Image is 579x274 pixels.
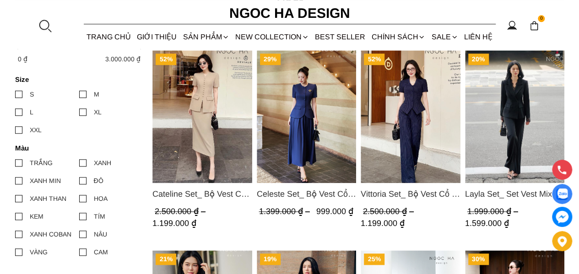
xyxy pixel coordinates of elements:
[363,207,416,216] span: 2.500.000 ₫
[259,207,312,216] span: 1.399.000 ₫
[30,89,34,99] div: S
[30,193,66,204] div: XANH THAN
[361,188,460,200] span: Vittoria Set_ Bộ Vest Cổ V Quần Suông Kẻ Sọc BQ013
[30,211,43,221] div: KEM
[94,107,102,117] div: XL
[134,25,180,49] a: GIỚI THIỆU
[361,50,460,183] img: Vittoria Set_ Bộ Vest Cổ V Quần Suông Kẻ Sọc BQ013
[256,50,356,183] img: Celeste Set_ Bộ Vest Cổ Tròn Chân Váy Nhún Xòe Màu Xanh Bò BJ142
[461,25,495,49] a: LIÊN HỆ
[428,25,461,49] a: SALE
[316,207,353,216] span: 999.000 ₫
[256,188,356,200] span: Celeste Set_ Bộ Vest Cổ Tròn Chân Váy Nhún Xòe Màu Xanh Bò BJ142
[361,188,460,200] a: Link to Vittoria Set_ Bộ Vest Cổ V Quần Suông Kẻ Sọc BQ013
[232,25,312,49] a: NEW COLLECTION
[94,247,108,257] div: CAM
[368,25,428,49] div: Chính sách
[361,50,460,183] a: Product image - Vittoria Set_ Bộ Vest Cổ V Quần Suông Kẻ Sọc BQ013
[94,229,107,239] div: NÂU
[465,188,564,200] a: Link to Layla Set_ Set Vest Mix Ren Đen Quần Suông BQ-06
[465,50,564,183] img: Layla Set_ Set Vest Mix Ren Đen Quần Suông BQ-06
[538,15,545,22] span: 0
[221,2,358,24] a: Ngoc Ha Design
[465,188,564,200] span: Layla Set_ Set Vest Mix Ren Đen Quần Suông BQ-06
[94,193,108,204] div: HOA
[15,144,137,152] h4: Màu
[94,176,103,186] div: ĐỎ
[15,75,137,83] h4: Size
[529,21,539,31] img: img-CART-ICON-ksit0nf1
[30,229,71,239] div: XANH COBAN
[552,184,572,204] a: Display image
[152,188,252,200] span: Cateline Set_ Bộ Vest Cổ V Đính Cúc Nhí Chân Váy Bút Chì BJ127
[361,219,405,228] span: 1.199.000 ₫
[467,207,520,216] span: 1.999.000 ₫
[30,247,48,257] div: VÀNG
[18,55,27,63] span: 0 ₫
[152,50,252,183] img: Cateline Set_ Bộ Vest Cổ V Đính Cúc Nhí Chân Váy Bút Chì BJ127
[30,107,33,117] div: L
[84,25,134,49] a: TRANG CHỦ
[465,219,509,228] span: 1.599.000 ₫
[312,25,368,49] a: BEST SELLER
[256,188,356,200] a: Link to Celeste Set_ Bộ Vest Cổ Tròn Chân Váy Nhún Xòe Màu Xanh Bò BJ142
[94,211,105,221] div: TÍM
[155,207,208,216] span: 2.500.000 ₫
[465,50,564,183] a: Product image - Layla Set_ Set Vest Mix Ren Đen Quần Suông BQ-06
[105,55,141,63] span: 3.000.000 ₫
[152,188,252,200] a: Link to Cateline Set_ Bộ Vest Cổ V Đính Cúc Nhí Chân Váy Bút Chì BJ127
[256,50,356,183] a: Product image - Celeste Set_ Bộ Vest Cổ Tròn Chân Váy Nhún Xòe Màu Xanh Bò BJ142
[552,207,572,227] a: messenger
[152,50,252,183] a: Product image - Cateline Set_ Bộ Vest Cổ V Đính Cúc Nhí Chân Váy Bút Chì BJ127
[152,219,196,228] span: 1.199.000 ₫
[94,158,111,168] div: XANH
[30,158,53,168] div: TRẮNG
[30,176,61,186] div: XANH MIN
[30,125,42,135] div: XXL
[180,25,232,49] div: SẢN PHẨM
[94,89,99,99] div: M
[556,188,568,200] img: Display image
